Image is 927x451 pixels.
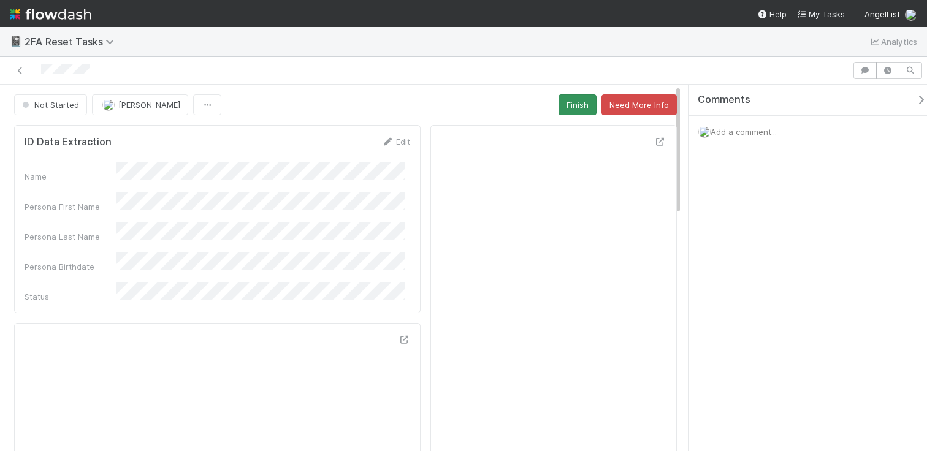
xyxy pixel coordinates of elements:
img: avatar_a8b9208c-77c1-4b07-b461-d8bc701f972e.png [905,9,917,21]
a: Edit [381,137,410,146]
button: Not Started [14,94,87,115]
div: Name [25,170,116,183]
span: Comments [698,94,750,106]
span: AngelList [864,9,900,19]
h5: ID Data Extraction [25,136,112,148]
span: Add a comment... [711,127,777,137]
a: Analytics [869,34,917,49]
button: [PERSON_NAME] [92,94,188,115]
img: avatar_a8b9208c-77c1-4b07-b461-d8bc701f972e.png [698,126,711,138]
span: [PERSON_NAME] [118,100,180,110]
img: avatar_a8b9208c-77c1-4b07-b461-d8bc701f972e.png [102,99,115,111]
div: Persona Birthdate [25,260,116,273]
span: Not Started [20,100,79,110]
button: Need More Info [601,94,677,115]
span: 2FA Reset Tasks [25,36,120,48]
div: Status [25,290,116,303]
a: My Tasks [796,8,845,20]
div: Persona First Name [25,200,116,213]
div: Persona Last Name [25,230,116,243]
img: logo-inverted-e16ddd16eac7371096b0.svg [10,4,91,25]
span: My Tasks [796,9,845,19]
span: 📓 [10,36,22,47]
div: Help [757,8,787,20]
button: Finish [559,94,597,115]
